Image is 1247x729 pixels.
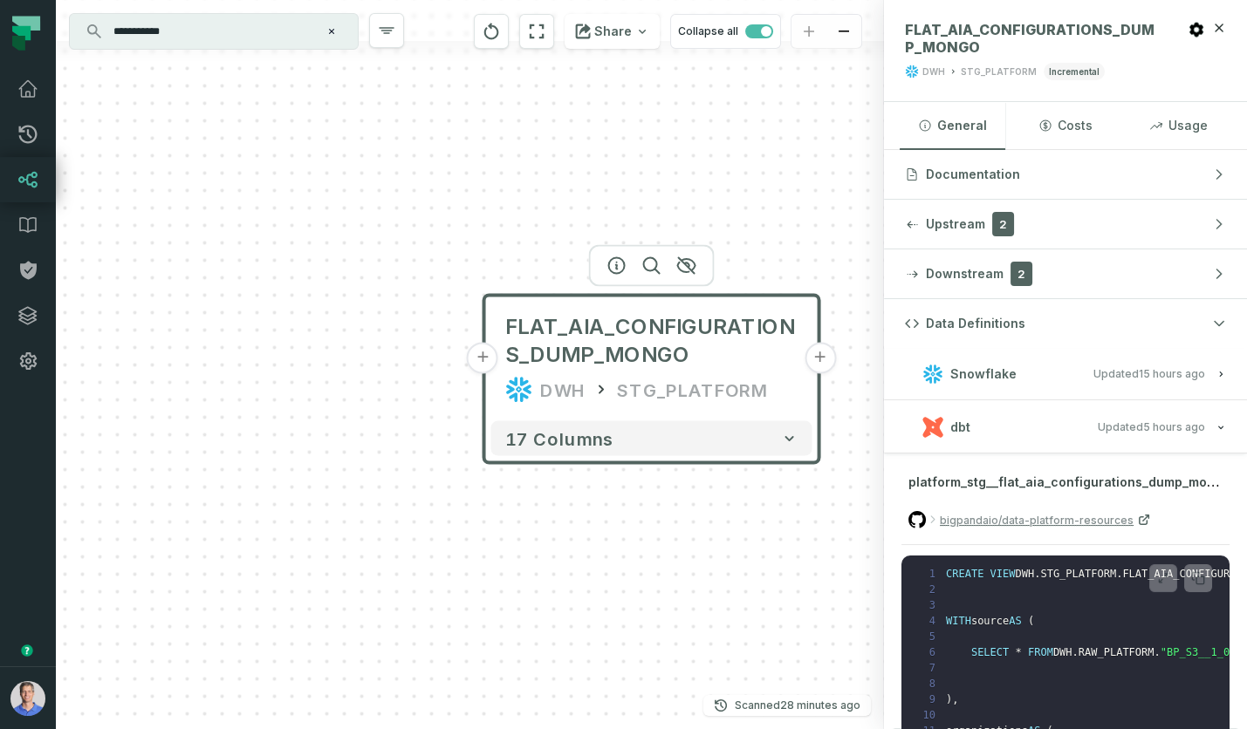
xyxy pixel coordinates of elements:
[1040,568,1116,580] span: STG_PLATFORM
[1011,262,1032,286] span: 2
[946,693,952,705] span: )
[950,365,1017,383] span: Snowflake
[912,660,946,676] span: 7
[990,568,1016,580] span: VIEW
[1044,63,1105,80] span: incremental
[1126,102,1231,149] button: Usage
[1116,568,1122,580] span: .
[912,613,946,629] span: 4
[946,615,971,627] span: WITH
[505,313,798,369] span: FLAT_AIA_CONFIGURATIONS_DUMP_MONGO
[1009,615,1021,627] span: AS
[1098,420,1205,433] span: Updated
[467,343,498,374] button: +
[884,249,1247,298] button: Downstream2
[992,212,1014,236] span: 2
[912,629,946,644] span: 5
[735,697,860,714] p: Scanned
[912,566,946,582] span: 1
[1143,420,1205,433] relative-time: Sep 9, 2025, 11:15 AM GMT+3
[912,644,946,660] span: 6
[971,615,1009,627] span: source
[884,200,1247,249] button: Upstream2
[950,419,970,436] span: dbt
[805,343,836,374] button: +
[670,14,781,49] button: Collapse all
[926,265,1004,283] span: Downstream
[922,65,945,78] div: DWH
[1093,367,1205,380] span: Updated
[952,693,958,705] span: ,
[703,695,871,716] button: Scanned[DATE] 4:01:49 PM
[884,150,1247,199] button: Documentation
[780,698,860,712] relative-time: Sep 9, 2025, 4:01 PM GMT+3
[940,512,1134,528] span: bigpandaio/data-platform-resources
[884,299,1247,348] button: Data Definitions
[900,102,1005,149] button: General
[912,707,946,723] span: 10
[1139,367,1205,380] relative-time: Sep 9, 2025, 1:01 AM GMT+3
[905,21,1163,56] span: FLAT_AIA_CONFIGURATIONS_DUMP_MONGO
[946,568,983,580] span: CREATE
[1072,646,1079,658] span: .
[19,643,35,658] div: Tooltip anchor
[1028,615,1034,627] span: (
[10,681,45,716] img: avatar of Barak Forgoun
[905,362,1226,385] button: SnowflakeUpdated[DATE] 1:01:20 AM
[565,14,660,49] button: Share
[905,415,1226,439] button: dbtUpdated[DATE] 11:15:34 AM
[1034,568,1040,580] span: .
[1079,646,1155,658] span: RAW_PLATFORM
[940,506,1151,534] a: bigpandaio/data-platform-resources
[1053,646,1072,658] span: DWH
[926,215,985,233] span: Upstream
[617,376,769,404] div: STG_PLATFORM
[1028,646,1053,658] span: FROM
[505,428,613,449] span: 17 columns
[912,692,946,707] span: 9
[912,582,946,597] span: 2
[540,376,586,404] div: DWH
[971,646,1009,658] span: SELECT
[926,166,1020,183] span: Documentation
[912,597,946,613] span: 3
[912,676,946,692] span: 8
[323,23,340,40] button: Clear search query
[926,315,1025,332] span: Data Definitions
[1012,102,1118,149] button: Costs
[1155,646,1161,658] span: .
[961,65,1037,78] div: STG_PLATFORM
[826,15,861,49] button: zoom out
[1016,568,1035,580] span: DWH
